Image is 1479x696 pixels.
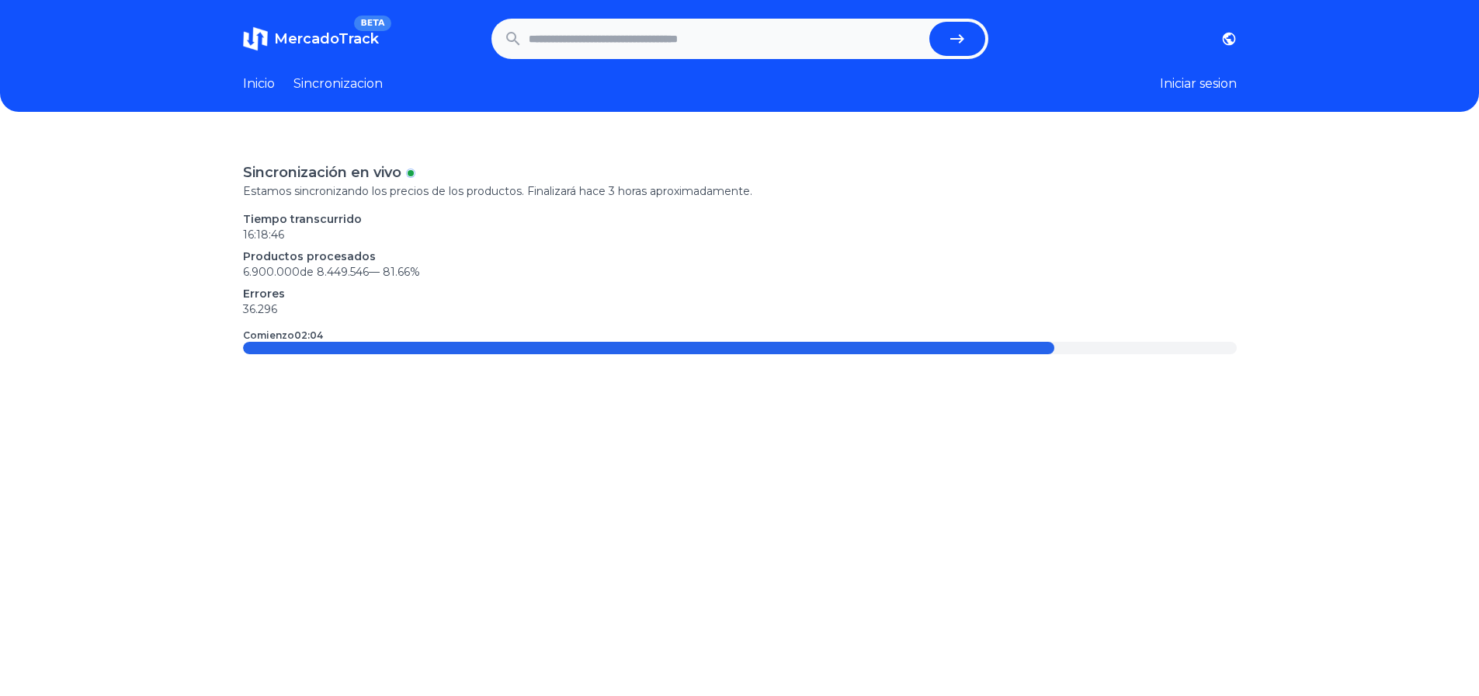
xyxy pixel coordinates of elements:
time: 16:18:46 [243,228,284,242]
button: Iniciar sesion [1160,75,1237,93]
a: MercadoTrackBETA [243,26,379,51]
p: 6.900.000 de 8.449.546 — [243,264,1237,280]
p: Estamos sincronizando los precios de los productos. Finalizará hace 3 horas aproximadamente. [243,183,1237,199]
a: Inicio [243,75,275,93]
p: Productos procesados [243,249,1237,264]
img: MercadoTrack [243,26,268,51]
p: Tiempo transcurrido [243,211,1237,227]
a: Sincronizacion [293,75,383,93]
p: Sincronización en vivo [243,162,401,183]
span: 81.66 % [383,265,420,279]
p: Errores [243,286,1237,301]
p: 36.296 [243,301,1237,317]
span: BETA [354,16,391,31]
span: MercadoTrack [274,30,379,47]
time: 02:04 [294,329,323,341]
p: Comienzo [243,329,323,342]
